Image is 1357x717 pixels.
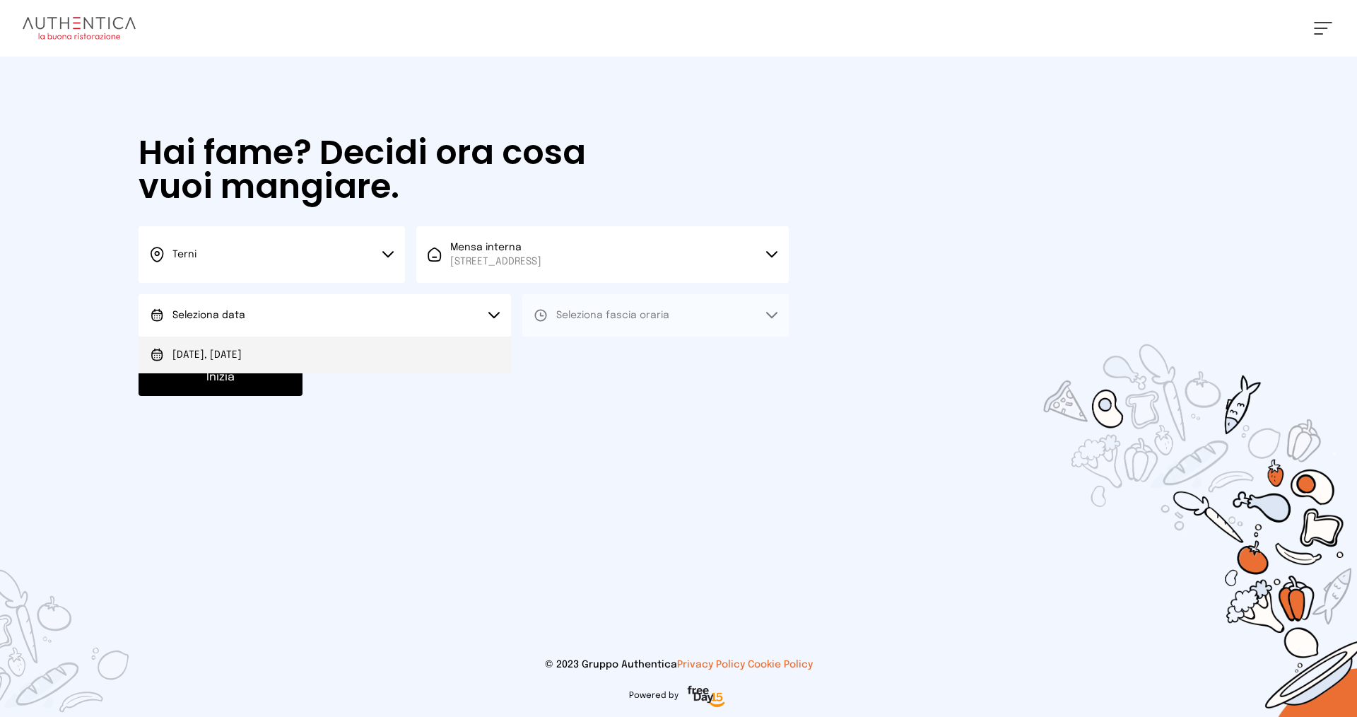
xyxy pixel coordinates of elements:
[172,348,242,362] span: [DATE], [DATE]
[748,660,813,670] a: Cookie Policy
[522,294,789,337] button: Seleziona fascia oraria
[139,294,511,337] button: Seleziona data
[629,690,678,701] span: Powered by
[677,660,745,670] a: Privacy Policy
[684,683,729,711] img: logo-freeday.3e08031.png
[23,658,1334,672] p: © 2023 Gruppo Authentica
[172,310,245,320] span: Seleziona data
[556,310,669,320] span: Seleziona fascia oraria
[139,359,302,396] button: Inizia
